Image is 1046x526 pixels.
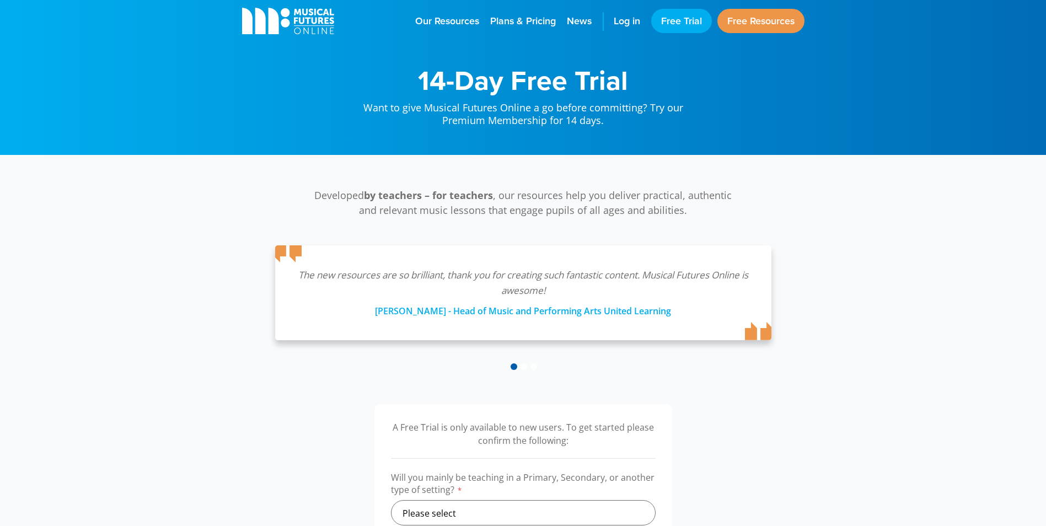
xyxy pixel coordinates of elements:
p: Want to give Musical Futures Online a go before committing? Try our Premium Membership for 14 days. [352,94,694,127]
h1: 14-Day Free Trial [352,66,694,94]
a: Free Resources [717,9,804,33]
strong: by teachers – for teachers [364,189,493,202]
span: Our Resources [415,14,479,29]
label: Will you mainly be teaching in a Primary, Secondary, or another type of setting? [391,471,656,500]
span: News [567,14,592,29]
span: Plans & Pricing [490,14,556,29]
p: A Free Trial is only available to new users. To get started please confirm the following: [391,421,656,447]
p: The new resources are so brilliant, thank you for creating such fantastic content. Musical Future... [297,267,749,298]
p: Developed , our resources help you deliver practical, authentic and relevant music lessons that e... [308,188,738,218]
span: Log in [614,14,640,29]
a: Free Trial [651,9,712,33]
div: [PERSON_NAME] - Head of Music and Performing Arts United Learning [297,298,749,318]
